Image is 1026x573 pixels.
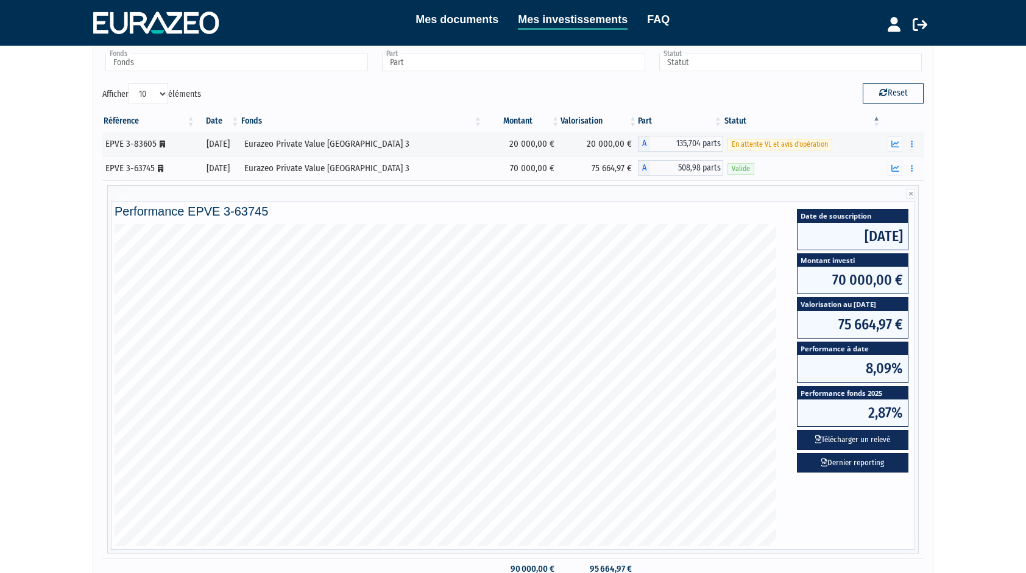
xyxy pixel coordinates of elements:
[798,355,908,382] span: 8,09%
[723,111,882,132] th: Statut : activer pour trier la colonne par ordre d&eacute;croissant
[650,160,723,176] span: 508,98 parts
[483,156,561,180] td: 70 000,00 €
[798,223,908,250] span: [DATE]
[561,132,638,156] td: 20 000,00 €
[105,138,192,150] div: EPVE 3-83605
[200,162,236,175] div: [DATE]
[483,132,561,156] td: 20 000,00 €
[158,165,163,172] i: [Français] Personne morale
[518,11,628,30] a: Mes investissements
[727,163,754,175] span: Valide
[863,83,924,103] button: Reset
[200,138,236,150] div: [DATE]
[244,138,478,150] div: Eurazeo Private Value [GEOGRAPHIC_DATA] 3
[798,209,908,222] span: Date de souscription
[638,160,723,176] div: A - Eurazeo Private Value Europe 3
[647,11,670,28] a: FAQ
[561,156,638,180] td: 75 664,97 €
[129,83,168,104] select: Afficheréléments
[727,139,832,150] span: En attente VL et avis d'opération
[115,205,911,218] h4: Performance EPVE 3-63745
[638,160,650,176] span: A
[798,298,908,311] span: Valorisation au [DATE]
[93,12,219,33] img: 1732889491-logotype_eurazeo_blanc_rvb.png
[196,111,241,132] th: Date: activer pour trier la colonne par ordre croissant
[797,430,908,450] button: Télécharger un relevé
[638,136,650,152] span: A
[416,11,498,28] a: Mes documents
[650,136,723,152] span: 135,704 parts
[244,162,478,175] div: Eurazeo Private Value [GEOGRAPHIC_DATA] 3
[798,387,908,399] span: Performance fonds 2025
[102,111,196,132] th: Référence : activer pour trier la colonne par ordre croissant
[105,162,192,175] div: EPVE 3-63745
[483,111,561,132] th: Montant: activer pour trier la colonne par ordre croissant
[638,136,723,152] div: A - Eurazeo Private Value Europe 3
[798,311,908,338] span: 75 664,97 €
[638,111,723,132] th: Part: activer pour trier la colonne par ordre croissant
[798,254,908,267] span: Montant investi
[102,83,201,104] label: Afficher éléments
[798,267,908,294] span: 70 000,00 €
[240,111,483,132] th: Fonds: activer pour trier la colonne par ordre croissant
[561,111,638,132] th: Valorisation: activer pour trier la colonne par ordre croissant
[160,141,165,148] i: [Français] Personne morale
[797,453,908,473] a: Dernier reporting
[798,399,908,426] span: 2,87%
[798,342,908,355] span: Performance à date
